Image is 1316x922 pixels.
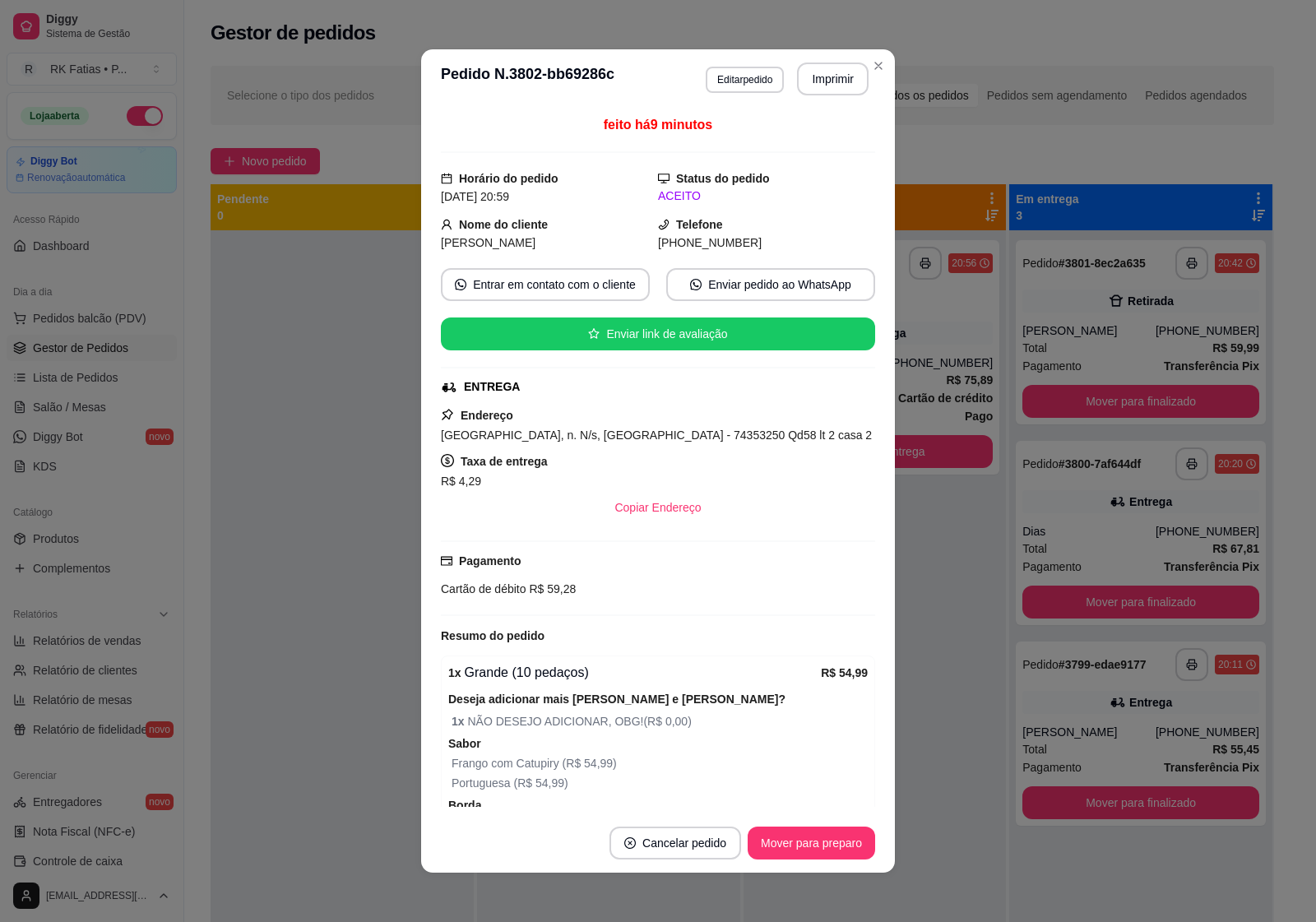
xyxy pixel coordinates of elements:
span: whats-app [690,279,702,290]
span: R$ 4,29 [441,475,481,488]
span: [PHONE_NUMBER] [658,236,762,249]
strong: Pagamento [459,554,521,568]
span: Frango com Catupiry [452,757,559,770]
strong: Status do pedido [676,172,770,185]
strong: Resumo do pedido [441,629,544,642]
span: credit-card [441,555,452,567]
strong: Endereço [461,409,513,422]
span: Portuguesa [452,776,511,790]
button: starEnviar link de avaliação [441,317,875,350]
span: pushpin [441,408,454,421]
strong: 1 x [448,666,461,679]
button: Copiar Endereço [601,491,714,524]
button: Imprimir [797,63,869,95]
strong: Telefone [676,218,723,231]
div: ACEITO [658,188,875,205]
span: [GEOGRAPHIC_DATA], n. N/s, [GEOGRAPHIC_DATA] - 74353250 Qd58 lt 2 casa 2 [441,429,872,442]
span: Cartão de débito [441,582,526,595]
div: ENTREGA [464,378,520,396]
span: dollar [441,454,454,467]
button: Close [865,53,892,79]
span: NÃO DESEJO ADICIONAR, OBG! ( R$ 0,00 ) [452,712,868,730]
button: whats-appEntrar em contato com o cliente [441,268,650,301]
span: whats-app [455,279,466,290]
button: whats-appEnviar pedido ao WhatsApp [666,268,875,301]
strong: R$ 54,99 [821,666,868,679]
span: calendar [441,173,452,184]
span: star [588,328,600,340]
span: feito há 9 minutos [604,118,712,132]
strong: Sabor [448,737,481,750]
strong: Borda [448,799,481,812]
h3: Pedido N. 3802-bb69286c [441,63,614,95]
strong: Taxa de entrega [461,455,548,468]
button: Mover para preparo [748,827,875,859]
div: Grande (10 pedaços) [448,663,821,683]
span: [PERSON_NAME] [441,236,535,249]
span: (R$ 54,99) [511,776,568,790]
span: phone [658,219,670,230]
span: R$ 59,28 [526,582,577,595]
strong: 1 x [452,715,467,728]
span: [DATE] 20:59 [441,190,509,203]
span: desktop [658,173,670,184]
strong: Horário do pedido [459,172,558,185]
strong: Deseja adicionar mais [PERSON_NAME] e [PERSON_NAME]? [448,693,785,706]
span: (R$ 54,99) [559,757,617,770]
span: user [441,219,452,230]
button: close-circleCancelar pedido [609,827,741,859]
strong: Nome do cliente [459,218,548,231]
span: close-circle [624,837,636,849]
button: Editarpedido [706,67,784,93]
